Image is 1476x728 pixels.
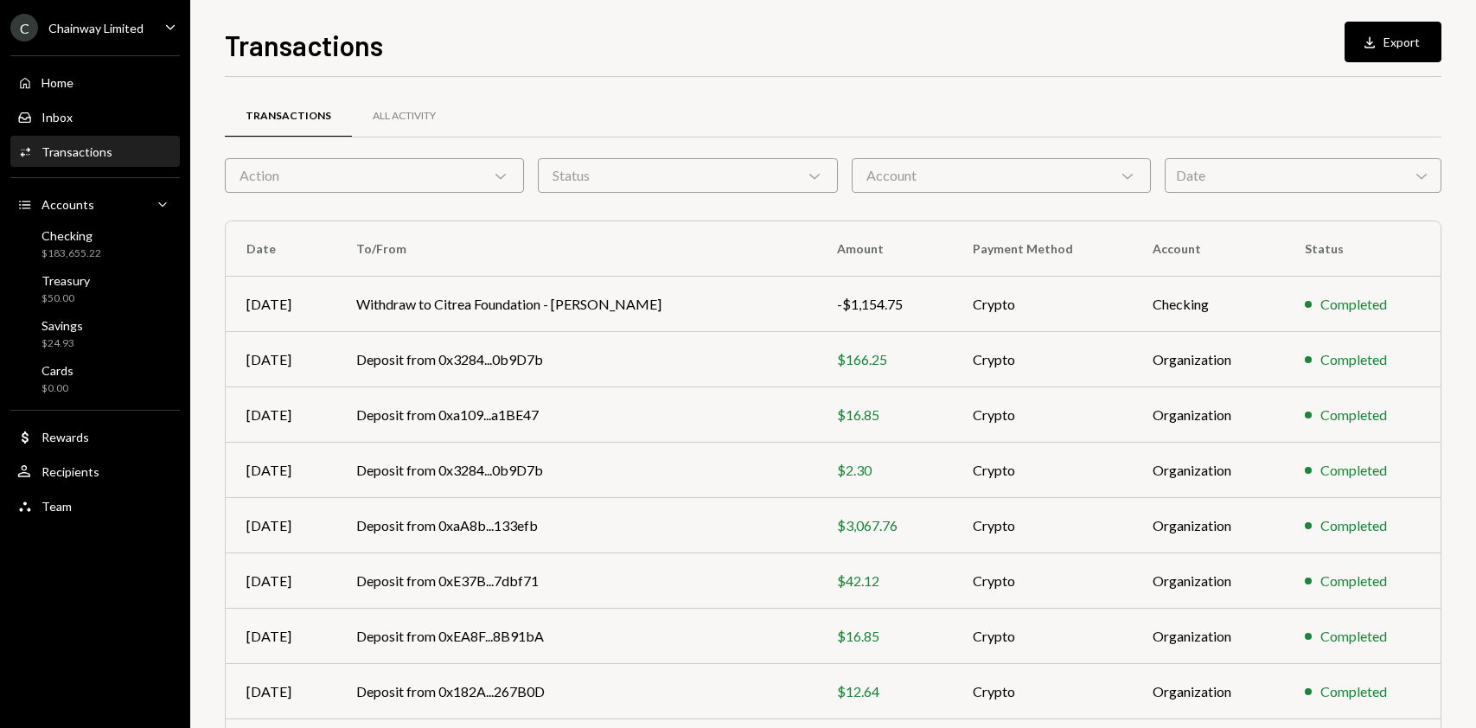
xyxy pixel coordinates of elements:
[837,405,931,425] div: $16.85
[225,158,524,193] div: Action
[42,336,83,351] div: $24.93
[42,197,94,212] div: Accounts
[335,664,816,719] td: Deposit from 0x182A...267B0D
[1165,158,1441,193] div: Date
[246,515,315,536] div: [DATE]
[335,609,816,664] td: Deposit from 0xEA8F...8B91bA
[1132,221,1284,277] th: Account
[852,158,1151,193] div: Account
[42,144,112,159] div: Transactions
[42,430,89,444] div: Rewards
[10,136,180,167] a: Transactions
[1320,571,1387,591] div: Completed
[952,498,1132,553] td: Crypto
[1320,294,1387,315] div: Completed
[837,515,931,536] div: $3,067.76
[952,553,1132,609] td: Crypto
[335,387,816,443] td: Deposit from 0xa109...a1BE47
[246,460,315,481] div: [DATE]
[42,318,83,333] div: Savings
[373,109,436,124] div: All Activity
[246,626,315,647] div: [DATE]
[952,664,1132,719] td: Crypto
[837,294,931,315] div: -$1,154.75
[1345,22,1441,62] button: Export
[10,67,180,98] a: Home
[837,349,931,370] div: $166.25
[246,405,315,425] div: [DATE]
[335,498,816,553] td: Deposit from 0xaA8b...133efb
[10,490,180,521] a: Team
[10,223,180,265] a: Checking$183,655.22
[246,349,315,370] div: [DATE]
[48,21,144,35] div: Chainway Limited
[1320,626,1387,647] div: Completed
[1320,460,1387,481] div: Completed
[246,294,315,315] div: [DATE]
[952,332,1132,387] td: Crypto
[335,553,816,609] td: Deposit from 0xE37B...7dbf71
[816,221,952,277] th: Amount
[42,228,101,243] div: Checking
[335,277,816,332] td: Withdraw to Citrea Foundation - [PERSON_NAME]
[42,363,73,378] div: Cards
[226,221,335,277] th: Date
[1132,553,1284,609] td: Organization
[10,14,38,42] div: C
[42,464,99,479] div: Recipients
[10,456,180,487] a: Recipients
[42,381,73,396] div: $0.00
[538,158,837,193] div: Status
[42,273,90,288] div: Treasury
[10,313,180,354] a: Savings$24.93
[335,443,816,498] td: Deposit from 0x3284...0b9D7b
[42,246,101,261] div: $183,655.22
[952,277,1132,332] td: Crypto
[1132,443,1284,498] td: Organization
[1320,515,1387,536] div: Completed
[1320,405,1387,425] div: Completed
[42,110,73,125] div: Inbox
[1132,664,1284,719] td: Organization
[10,188,180,220] a: Accounts
[42,499,72,514] div: Team
[42,75,73,90] div: Home
[10,101,180,132] a: Inbox
[952,221,1132,277] th: Payment Method
[837,626,931,647] div: $16.85
[1132,387,1284,443] td: Organization
[952,443,1132,498] td: Crypto
[952,609,1132,664] td: Crypto
[335,221,816,277] th: To/From
[837,681,931,702] div: $12.64
[352,94,457,138] a: All Activity
[837,571,931,591] div: $42.12
[952,387,1132,443] td: Crypto
[246,571,315,591] div: [DATE]
[10,421,180,452] a: Rewards
[1284,221,1441,277] th: Status
[246,681,315,702] div: [DATE]
[42,291,90,306] div: $50.00
[10,358,180,399] a: Cards$0.00
[1132,277,1284,332] td: Checking
[246,109,331,124] div: Transactions
[1320,349,1387,370] div: Completed
[1132,332,1284,387] td: Organization
[225,28,383,62] h1: Transactions
[225,94,352,138] a: Transactions
[10,268,180,310] a: Treasury$50.00
[1132,498,1284,553] td: Organization
[1320,681,1387,702] div: Completed
[837,460,931,481] div: $2.30
[335,332,816,387] td: Deposit from 0x3284...0b9D7b
[1132,609,1284,664] td: Organization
